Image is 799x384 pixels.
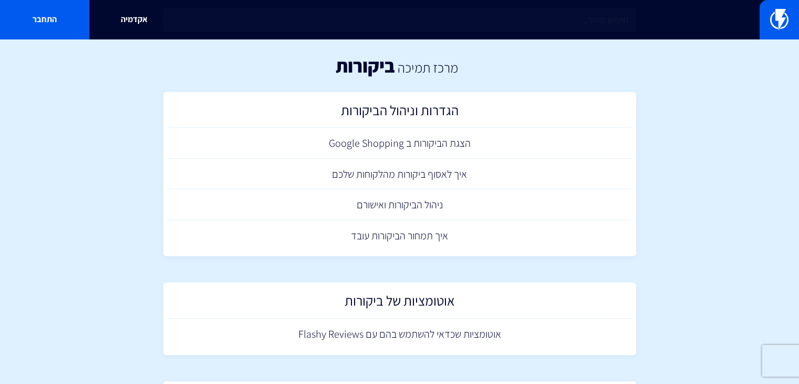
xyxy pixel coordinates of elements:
a: הגדרות וניהול הביקורות [169,97,631,128]
a: איך תמחור הביקורות עובד [169,220,631,251]
a: אוטומציות של ביקורות [169,288,631,319]
h2: הגדרות וניהול הביקורות [174,103,626,123]
a: ניהול הביקורות ואישורם [169,189,631,220]
input: חיפוש מהיר... [163,8,636,32]
a: איך לאסוף ביקורות מהלקוחות שלכם [169,159,631,190]
a: הצגת הביקורות ב Google Shopping [169,128,631,159]
h1: ביקורות [336,55,395,76]
h2: אוטומציות של ביקורות [174,293,626,314]
a: אוטומציות שכדאי להשתמש בהם עם Flashy Reviews [169,319,631,350]
a: מרכז תמיכה [398,58,458,76]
